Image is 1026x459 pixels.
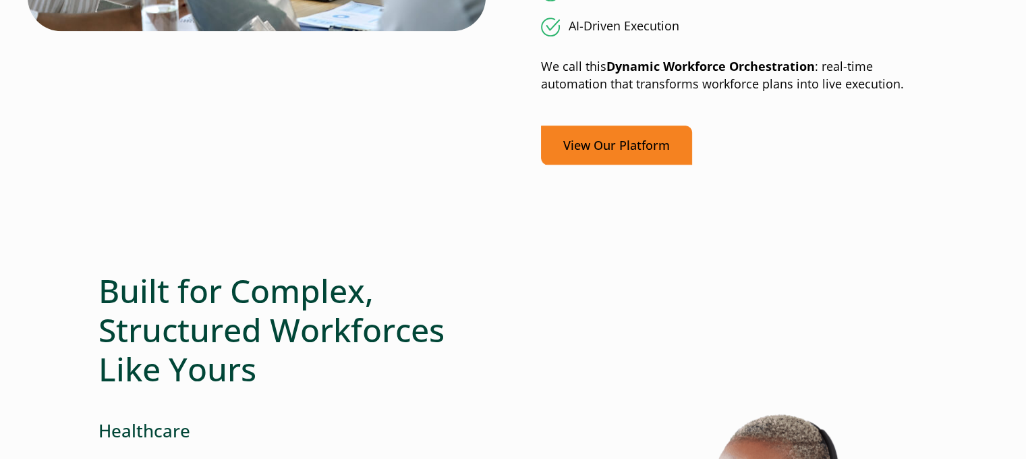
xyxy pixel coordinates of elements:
[98,421,513,441] h3: Healthcare
[606,58,815,74] strong: Dynamic Workforce Orchestration
[541,58,928,93] p: We call this : real-time automation that transforms workforce plans into live execution.
[541,126,692,165] a: View Our Platform
[98,271,513,388] h2: Built for Complex, Structured Workforces Like Yours
[541,18,928,36] li: AI-Driven Execution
